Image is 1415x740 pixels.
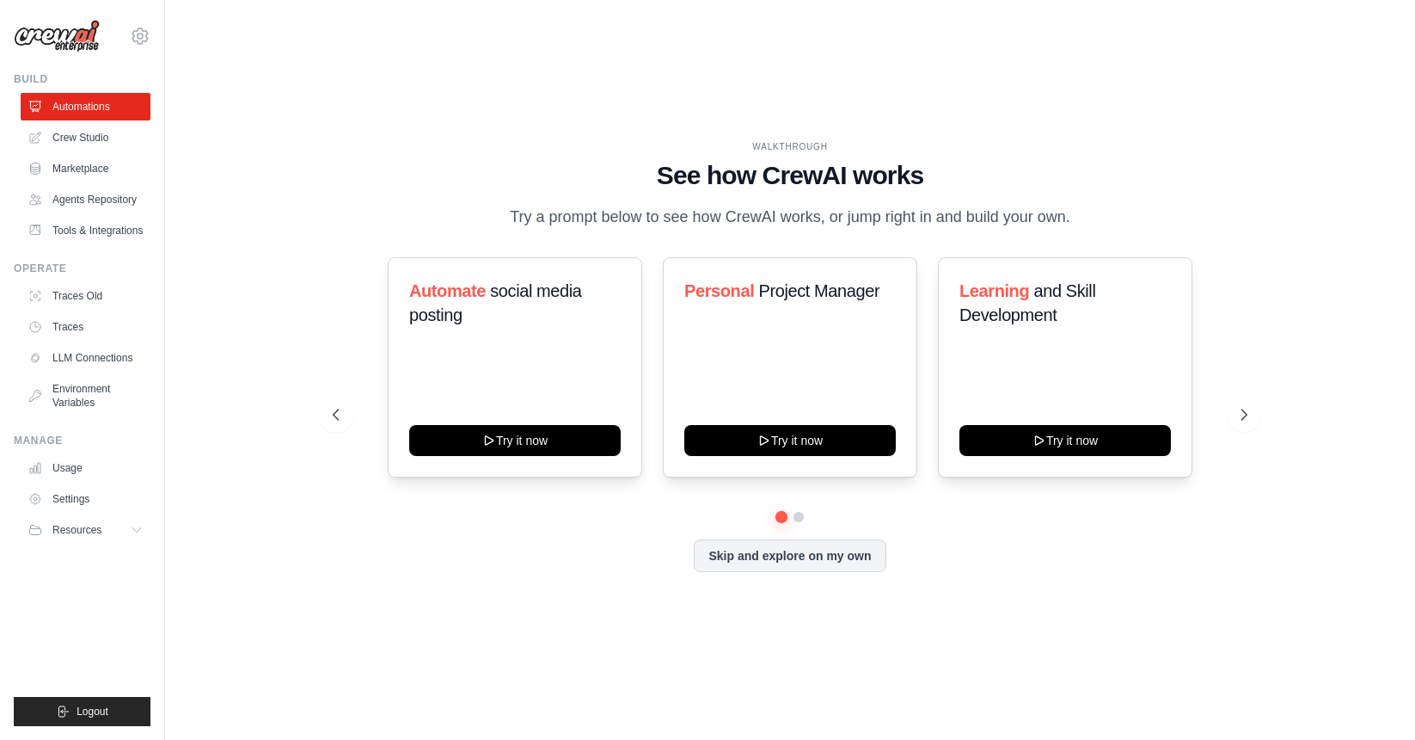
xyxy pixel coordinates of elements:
[21,375,150,416] a: Environment Variables
[409,281,582,324] span: social media posting
[14,434,150,447] div: Manage
[52,523,101,537] span: Resources
[14,697,150,726] button: Logout
[21,93,150,120] a: Automations
[1329,657,1415,740] iframe: Chat Widget
[959,425,1171,456] button: Try it now
[14,20,100,52] img: Logo
[1329,657,1415,740] div: Widget de chat
[333,160,1247,191] h1: See how CrewAI works
[14,262,150,275] div: Operate
[501,205,1079,230] p: Try a prompt below to see how CrewAI works, or jump right in and build your own.
[14,72,150,86] div: Build
[21,313,150,341] a: Traces
[409,281,486,300] span: Automate
[959,281,1029,300] span: Learning
[21,516,150,544] button: Resources
[409,425,621,456] button: Try it now
[21,454,150,482] a: Usage
[684,425,896,456] button: Try it now
[21,217,150,244] a: Tools & Integrations
[21,155,150,182] a: Marketplace
[77,705,108,718] span: Logout
[21,282,150,310] a: Traces Old
[333,140,1247,153] div: WALKTHROUGH
[21,124,150,151] a: Crew Studio
[21,485,150,513] a: Settings
[21,186,150,213] a: Agents Repository
[684,281,754,300] span: Personal
[758,281,879,300] span: Project Manager
[694,540,885,572] button: Skip and explore on my own
[21,344,150,372] a: LLM Connections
